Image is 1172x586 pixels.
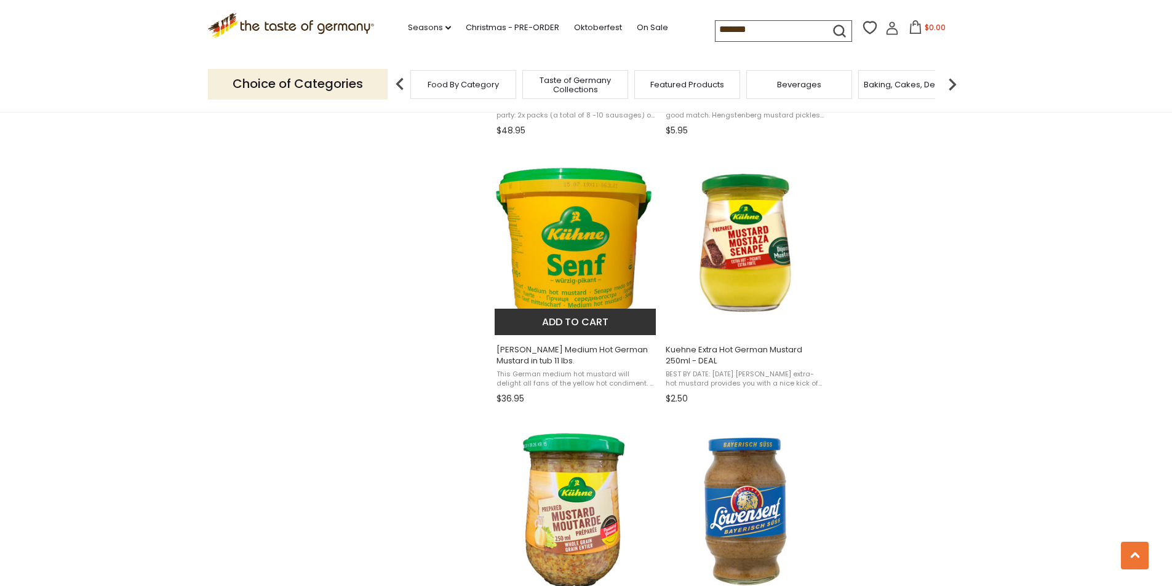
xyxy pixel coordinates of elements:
a: Beverages [777,80,821,89]
a: Christmas - PRE-ORDER [466,21,559,34]
span: $48.95 [496,124,525,137]
a: Kuehne Extra Hot German Mustard 250ml - DEAL [664,151,827,409]
a: Baking, Cakes, Desserts [864,80,959,89]
span: Kuehne Extra Hot German Mustard 250ml - DEAL [666,344,825,366]
span: [PERSON_NAME] Medium Hot German Mustard in tub 11 lbs. [496,344,656,366]
a: Featured Products [650,80,724,89]
img: next arrow [940,72,965,97]
span: $36.95 [496,392,524,405]
span: This German medium hot mustard will delight all fans of the yellow hot condiment. A perfect addit... [496,370,656,389]
span: $2.50 [666,392,688,405]
img: Kuehne Medium Hot German Mustard in tub 11 lbs. [495,161,658,324]
span: $0.00 [925,22,946,33]
a: Oktoberfest [574,21,622,34]
a: Kuehne Medium Hot German Mustard in tub 11 lbs. [495,151,658,409]
span: $5.95 [666,124,688,137]
a: Taste of Germany Collections [526,76,624,94]
img: previous arrow [388,72,412,97]
a: On Sale [637,21,668,34]
p: Choice of Categories [208,69,388,99]
button: Add to cart [495,309,656,335]
img: Kuehne Extra Hot German Mustard 250ml - DEAL [664,161,827,324]
span: BEST BY DATE: [DATE] [PERSON_NAME] extra-hot mustard provides you with a nice kick of heat like a... [666,370,825,389]
a: Seasons [408,21,451,34]
a: Food By Category [428,80,499,89]
button: $0.00 [901,20,954,39]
